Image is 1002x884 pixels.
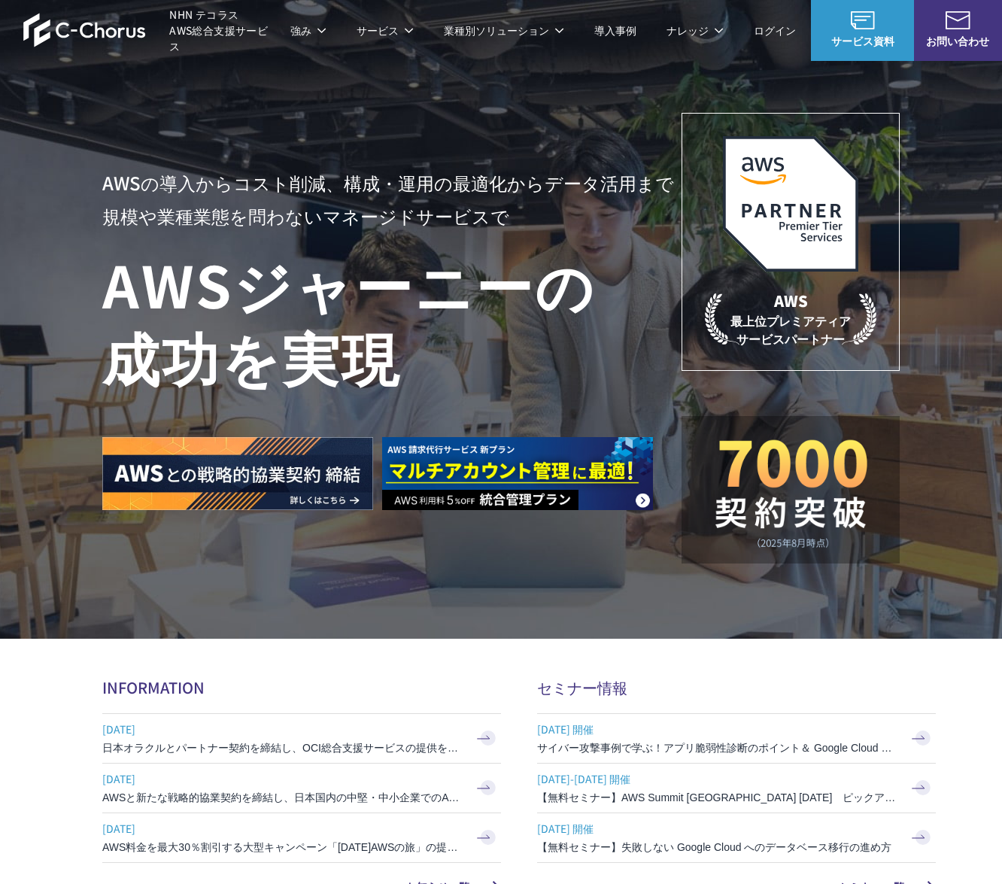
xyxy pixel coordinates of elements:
span: [DATE] [102,817,463,840]
p: サービス [357,23,414,38]
a: 導入事例 [594,23,636,38]
p: 業種別ソリューション [444,23,564,38]
p: 強み [290,23,326,38]
a: AWS総合支援サービス C-Chorus NHN テコラスAWS総合支援サービス [23,7,275,54]
span: お問い合わせ [914,33,1002,49]
a: [DATE] 開催 サイバー攻撃事例で学ぶ！アプリ脆弱性診断のポイント＆ Google Cloud セキュリティ対策 [537,714,936,763]
h3: 【無料セミナー】失敗しない Google Cloud へのデータベース移行の進め方 [537,840,898,855]
p: AWSの導入からコスト削減、 構成・運用の最適化からデータ活用まで 規模や業種業態を問わない マネージドサービスで [102,166,682,232]
img: お問い合わせ [946,11,970,29]
h3: AWSと新たな戦略的協業契約を締結し、日本国内の中堅・中小企業でのAWS活用を加速 [102,790,463,805]
h3: 日本オラクルとパートナー契約を締結し、OCI総合支援サービスの提供を開始 [102,740,463,755]
h2: INFORMATION [102,676,501,698]
img: AWS請求代行サービス 統合管理プラン [382,437,653,510]
h2: セミナー情報 [537,676,936,698]
h3: AWS料金を最大30％割引する大型キャンペーン「[DATE]AWSの旅」の提供を開始 [102,840,463,855]
img: AWSプレミアティアサービスパートナー [723,136,858,272]
p: 最上位プレミアティア サービスパートナー [705,290,876,348]
a: [DATE] 日本オラクルとパートナー契約を締結し、OCI総合支援サービスの提供を開始 [102,714,501,763]
h3: 【無料セミナー】AWS Summit [GEOGRAPHIC_DATA] [DATE] ピックアップセッション [537,790,898,805]
img: 契約件数 [712,439,870,548]
em: AWS [774,290,808,311]
span: [DATE] 開催 [537,718,898,740]
span: [DATE]-[DATE] 開催 [537,767,898,790]
img: AWS総合支援サービス C-Chorus サービス資料 [851,11,875,29]
span: [DATE] 開催 [537,817,898,840]
img: AWSとの戦略的協業契約 締結 [102,437,373,510]
h1: AWS ジャーニーの 成功を実現 [102,248,682,392]
span: サービス資料 [811,33,914,49]
a: [DATE] 開催 【無料セミナー】失敗しない Google Cloud へのデータベース移行の進め方 [537,813,936,862]
p: ナレッジ [666,23,724,38]
span: [DATE] [102,718,463,740]
a: [DATE] AWSと新たな戦略的協業契約を締結し、日本国内の中堅・中小企業でのAWS活用を加速 [102,764,501,813]
h3: サイバー攻撃事例で学ぶ！アプリ脆弱性診断のポイント＆ Google Cloud セキュリティ対策 [537,740,898,755]
a: ログイン [754,23,796,38]
a: [DATE]-[DATE] 開催 【無料セミナー】AWS Summit [GEOGRAPHIC_DATA] [DATE] ピックアップセッション [537,764,936,813]
span: [DATE] [102,767,463,790]
a: [DATE] AWS料金を最大30％割引する大型キャンペーン「[DATE]AWSの旅」の提供を開始 [102,813,501,862]
span: NHN テコラス AWS総合支援サービス [169,7,275,54]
